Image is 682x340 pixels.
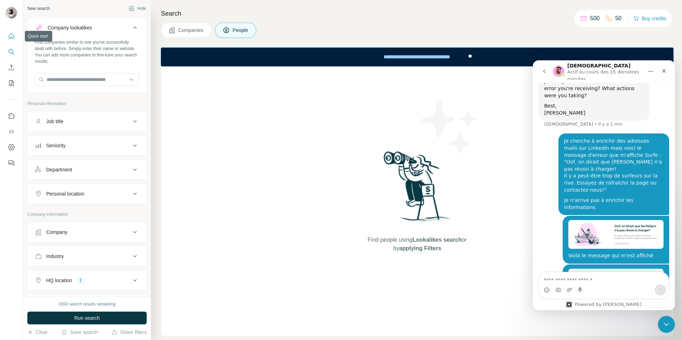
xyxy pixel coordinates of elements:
[28,248,146,265] button: Industry
[11,42,111,49] div: Best,
[11,49,111,56] div: [PERSON_NAME]
[46,277,72,284] div: HQ location
[28,296,146,313] button: Annual revenue ($)
[6,7,17,18] img: Avatar
[28,224,146,241] button: Company
[6,212,136,224] textarea: Envoyer un message...
[28,137,146,154] button: Seniority
[35,39,139,65] div: Find companies similar to one you've successfully dealt with before. Simply enter their name or w...
[76,277,85,284] div: 1
[46,166,72,173] div: Department
[28,185,146,202] button: Personal location
[26,73,136,155] div: Je cherche à enrichir des adresses mails sur LinkedIn mais voici le message d'erreur que m'affich...
[11,11,111,39] div: Sorry to hear about this, can you please provide further detail on the error you're receiving? Wh...
[6,141,17,154] button: Dashboard
[6,204,136,261] div: nassim@cinqo.fr dit…
[46,253,64,260] div: Industry
[30,155,136,203] div: Voilà le message qui m'est affiché
[48,24,92,31] div: Company lookalikes
[161,48,673,66] iframe: Banner
[46,229,67,236] div: Company
[46,118,63,125] div: Job title
[45,227,51,232] button: Start recording
[22,227,28,232] button: Sélectionneur de fichier gif
[233,27,249,34] span: People
[46,190,84,197] div: Personal location
[28,161,146,178] button: Department
[6,125,17,138] button: Use Surfe API
[6,61,17,74] button: Enrich CSV
[6,157,17,169] button: Feedback
[112,329,147,336] button: Share filters
[6,73,136,155] div: nassim@cinqo.fr dit…
[417,95,481,159] img: Surfe Illustration - Stars
[28,272,146,289] button: HQ location1
[28,19,146,39] button: Company lookalikes
[161,9,673,18] h4: Search
[27,312,147,324] button: Run search
[74,314,100,322] span: Run search
[380,149,454,229] img: Surfe Illustration - Woman searching with binoculars
[178,27,204,34] span: Companies
[11,62,90,66] div: [DEMOGRAPHIC_DATA] • Il y a 1 min
[46,142,65,149] div: Seniority
[31,77,131,133] div: Je cherche à enrichir des adresses mails sur LinkedIn mais voici le message d'erreur que m'affich...
[11,227,17,232] button: Sélectionneur d’emoji
[6,110,17,122] button: Use Surfe on LinkedIn
[6,45,17,58] button: Search
[412,237,462,243] span: Lookalikes search
[615,14,622,23] p: 50
[6,30,17,43] button: Quick start
[27,329,48,336] button: Clear
[590,14,600,23] p: 500
[27,100,147,107] p: Personal information
[533,60,675,310] iframe: Intercom live chat
[27,5,50,12] div: New search
[399,245,441,251] span: applying Filters
[36,192,131,199] div: Voilà le message qui m'est affiché
[61,329,98,336] button: Save search
[34,227,39,232] button: Télécharger la pièce jointe
[633,13,666,23] button: Buy credits
[6,155,136,204] div: nassim@cinqo.fr dit…
[6,77,17,89] button: My lists
[59,301,116,307] div: 2000 search results remaining
[360,236,474,253] span: Find people using or by
[31,137,131,150] div: Je n'arrive pas à enrichir les informations
[124,3,151,14] button: Hide
[27,211,147,218] p: Company information
[122,224,133,235] button: Envoyer un message…
[28,113,146,130] button: Job title
[658,316,675,333] iframe: Intercom live chat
